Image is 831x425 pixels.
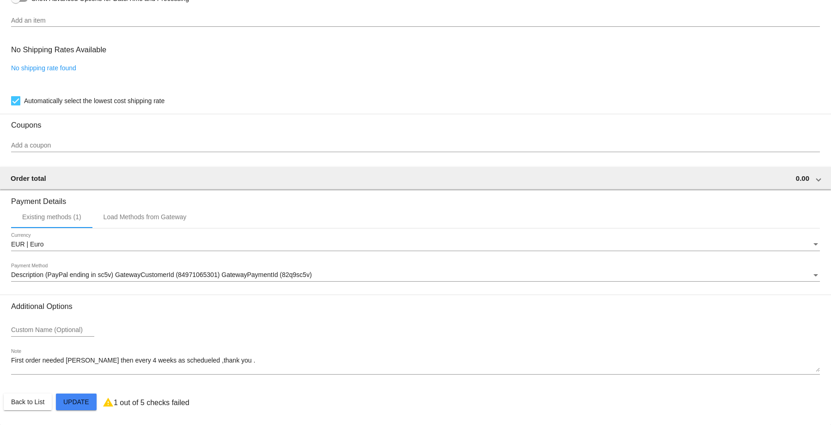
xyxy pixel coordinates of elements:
[63,398,89,406] span: Update
[11,240,44,248] span: EUR | Euro
[11,271,820,279] mat-select: Payment Method
[11,241,820,248] mat-select: Currency
[11,174,46,182] span: Order total
[11,64,76,72] a: No shipping rate found
[11,302,820,311] h3: Additional Options
[11,40,106,60] h3: No Shipping Rates Available
[11,190,820,206] h3: Payment Details
[11,142,820,149] input: Add a coupon
[56,394,97,410] button: Update
[11,326,94,334] input: Custom Name (Optional)
[103,397,114,408] mat-icon: warning
[11,17,820,25] input: Add an item
[4,394,52,410] button: Back to List
[114,399,189,407] p: 1 out of 5 checks failed
[24,95,165,106] span: Automatically select the lowest cost shipping rate
[22,213,81,221] div: Existing methods (1)
[11,398,44,406] span: Back to List
[11,114,820,129] h3: Coupons
[104,213,187,221] div: Load Methods from Gateway
[796,174,809,182] span: 0.00
[11,271,312,278] span: Description (PayPal ending in sc5v) GatewayCustomerId (84971065301) GatewayPaymentId (82q9sc5v)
